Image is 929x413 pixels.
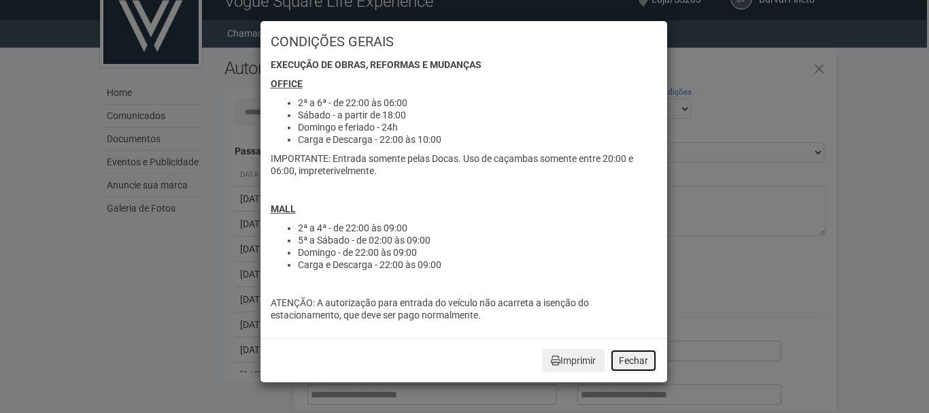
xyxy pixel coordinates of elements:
div: IMPORTANTE: Entrada somente pelas Docas. Uso de caçambas somente entre 20:00 e 06:00, impreterive... [271,59,657,321]
li: 2ª a 4ª - de 22:00 às 09:00 [298,222,657,234]
strong: Execução de obras, reformas e mudanças [271,59,482,70]
li: Carga e Descarga - 22:00 às 09:00 [298,259,657,271]
u: MALL [271,203,296,214]
li: Carga e Descarga - 22:00 às 10:00 [298,133,657,146]
li: 5ª a Sábado - de 02:00 às 09:00 [298,234,657,246]
p: ATENÇÃO: A autorização para entrada do veículo não acarreta a isenção do estacionamento, que deve... [271,297,657,321]
button: Fechar [610,349,657,372]
li: Sábado - a partir de 18:00 [298,109,657,121]
li: Domingo e feriado - 24h [298,121,657,133]
button: Imprimir [542,349,605,372]
h3: CONDIÇÕES GERAIS [271,35,657,48]
u: OFFICE [271,78,303,89]
li: 2ª a 6ª - de 22:00 às 06:00 [298,97,657,109]
li: Domingo - de 22:00 às 09:00 [298,246,657,259]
